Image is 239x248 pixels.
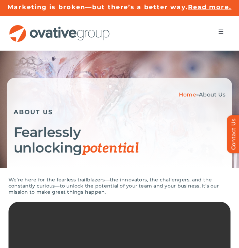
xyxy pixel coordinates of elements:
[179,91,225,98] span: »
[188,3,232,11] a: Read more.
[179,91,196,98] a: Home
[14,124,225,156] h1: Fearlessly unlocking
[211,25,231,38] nav: Menu
[8,177,231,195] p: We’re here for the fearless trailblazers—the innovators, the challengers, and the constantly curi...
[82,140,139,157] span: potential
[7,3,188,11] a: Marketing is broken—but there’s a better way.
[8,24,110,31] a: OG_Full_horizontal_RGB
[14,108,225,116] h5: ABOUT US
[199,91,225,98] span: About Us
